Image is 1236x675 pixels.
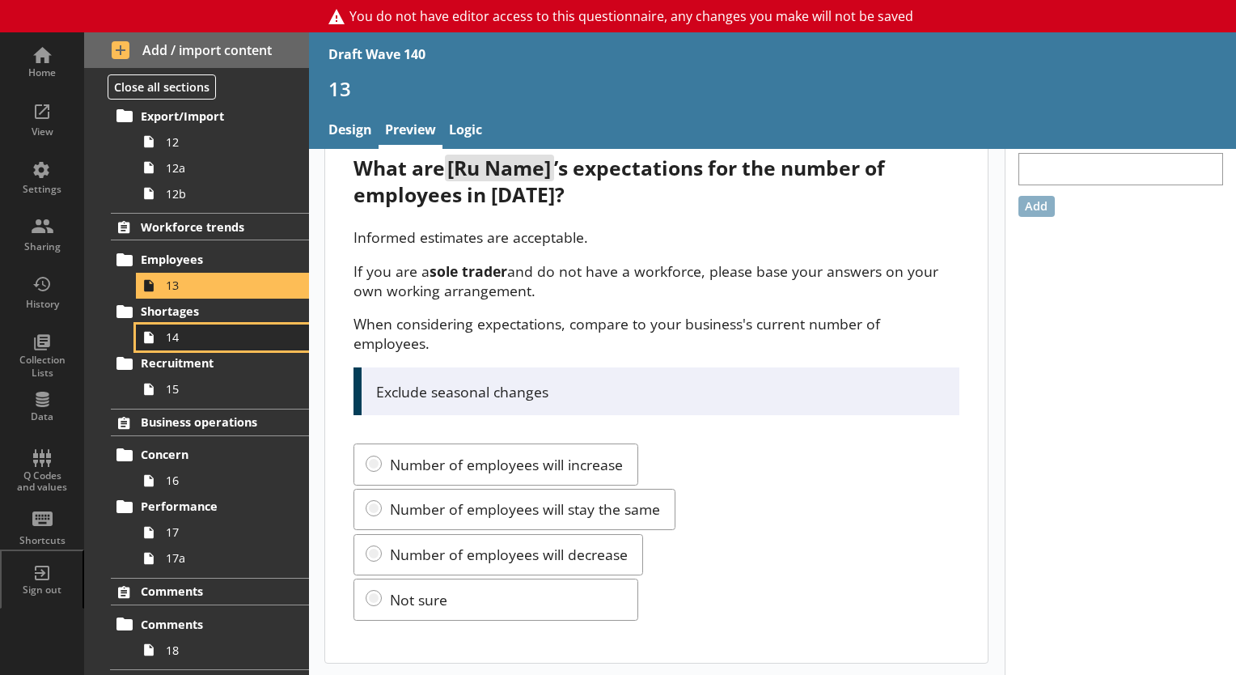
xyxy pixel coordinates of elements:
[14,410,70,423] div: Data
[353,314,959,353] p: When considering expectations, compare to your business's current number of employees.
[445,155,553,181] span: [Ru Name]
[166,278,287,293] span: 13
[141,355,281,371] span: Recruitment
[376,382,946,401] p: Exclude seasonal changes
[108,74,216,100] button: Close all sections
[14,125,70,138] div: View
[118,611,309,663] li: Comments18
[111,494,309,520] a: Performance
[112,41,282,59] span: Add / import content
[118,299,309,350] li: Shortages14
[353,155,959,208] div: What are ’s expectations for the number of employees in [DATE]?
[328,76,1217,101] h1: 13
[141,108,281,124] span: Export/Import
[166,134,287,150] span: 12
[118,350,309,402] li: Recruitment15
[136,129,309,155] a: 12
[14,298,70,311] div: History
[111,103,309,129] a: Export/Import
[166,186,287,202] span: 12b
[14,534,70,547] div: Shortcuts
[430,261,507,281] strong: sole trader
[84,578,309,663] li: CommentsComments18
[118,247,309,299] li: Employees13
[14,470,70,494] div: Q Codes and values
[118,442,309,494] li: Concern16
[111,247,309,273] a: Employees
[141,252,281,267] span: Employees
[166,550,287,566] span: 17a
[353,227,959,247] p: Informed estimates are acceptable.
[118,103,309,206] li: Export/Import1212a12b
[141,499,281,514] span: Performance
[111,299,309,325] a: Shortages
[111,409,309,436] a: Business operations
[322,114,379,149] a: Design
[111,350,309,376] a: Recruitment
[14,183,70,196] div: Settings
[136,376,309,402] a: 15
[136,637,309,663] a: 18
[136,273,309,299] a: 13
[136,520,309,546] a: 17
[141,304,281,319] span: Shortages
[136,468,309,494] a: 16
[111,611,309,637] a: Comments
[353,261,959,300] p: If you are a and do not have a workforce, please base your answers on your own working arrangement.
[84,70,309,206] li: TradeExport/Import1212a12b
[118,494,309,571] li: Performance1717a
[141,584,281,599] span: Comments
[141,447,281,462] span: Concern
[14,584,70,596] div: Sign out
[14,354,70,379] div: Collection Lists
[141,414,281,430] span: Business operations
[166,381,287,397] span: 15
[442,114,489,149] a: Logic
[111,442,309,468] a: Concern
[379,114,442,149] a: Preview
[14,240,70,253] div: Sharing
[14,66,70,79] div: Home
[141,219,281,235] span: Workforce trends
[136,155,309,180] a: 12a
[136,180,309,206] a: 12b
[111,578,309,605] a: Comments
[166,524,287,540] span: 17
[84,409,309,571] li: Business operationsConcern16Performance1717a
[141,617,281,632] span: Comments
[136,546,309,571] a: 17a
[84,213,309,401] li: Workforce trendsEmployees13Shortages14Recruitment15
[136,325,309,350] a: 14
[166,160,287,176] span: 12a
[111,213,309,240] a: Workforce trends
[166,643,287,658] span: 18
[84,32,309,68] button: Add / import content
[166,473,287,488] span: 16
[328,45,425,63] div: Draft Wave 140
[166,329,287,345] span: 14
